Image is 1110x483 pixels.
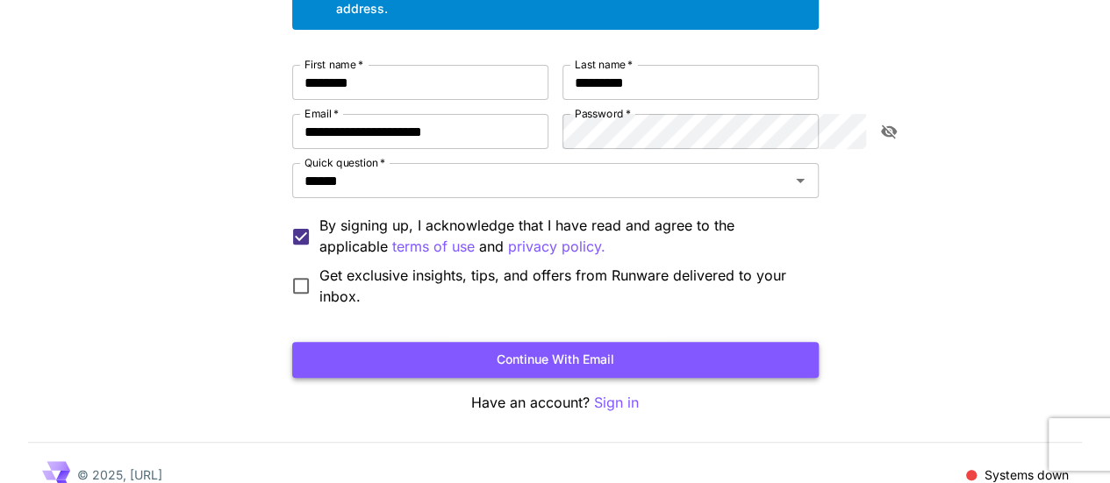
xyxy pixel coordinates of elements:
button: By signing up, I acknowledge that I have read and agree to the applicable terms of use and [508,236,605,258]
label: First name [304,57,363,72]
label: Last name [575,57,633,72]
p: Have an account? [292,392,819,414]
span: Get exclusive insights, tips, and offers from Runware delivered to your inbox. [319,265,805,307]
p: By signing up, I acknowledge that I have read and agree to the applicable and [319,215,805,258]
p: terms of use [392,236,475,258]
button: Open [788,168,813,193]
button: Continue with email [292,342,819,378]
button: toggle password visibility [873,116,905,147]
label: Password [575,106,631,121]
label: Quick question [304,155,385,170]
button: By signing up, I acknowledge that I have read and agree to the applicable and privacy policy. [392,236,475,258]
button: Sign in [594,392,639,414]
label: Email [304,106,339,121]
p: privacy policy. [508,236,605,258]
